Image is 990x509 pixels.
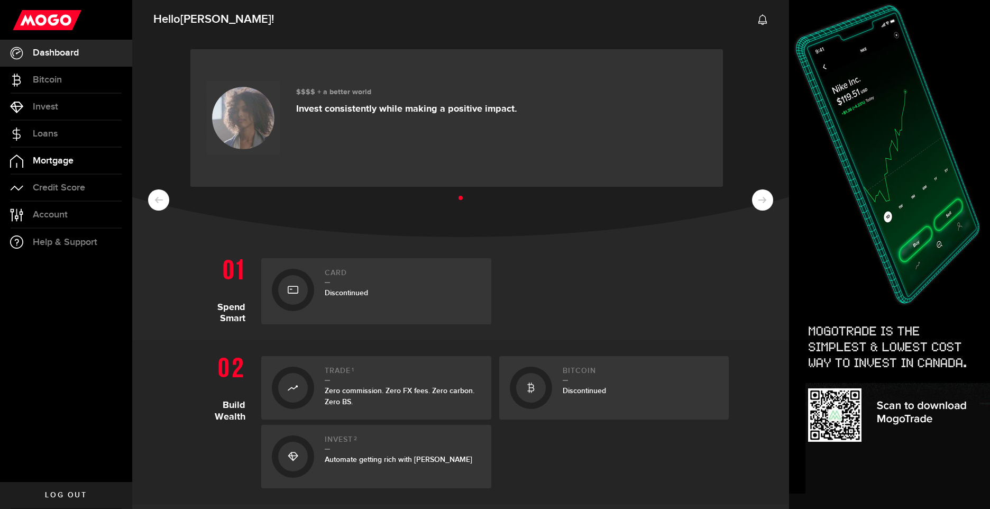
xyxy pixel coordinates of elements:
a: CardDiscontinued [261,258,491,324]
span: Mortgage [33,156,74,166]
span: Zero commission. Zero FX fees. Zero carbon. Zero BS. [325,386,474,406]
p: Invest consistently while making a positive impact. [296,103,517,115]
h3: $$$$ + a better world [296,88,517,97]
span: Automate getting rich with [PERSON_NAME] [325,455,472,464]
h2: Card [325,269,481,283]
span: Log out [45,492,87,499]
h2: Invest [325,435,481,450]
span: Hello ! [153,8,274,31]
h1: Build Wealth [192,351,253,488]
a: $$$$ + a better world Invest consistently while making a positive impact. [190,49,723,187]
span: Loans [33,129,58,139]
span: Account [33,210,68,220]
span: Dashboard [33,48,79,58]
h1: Spend Smart [192,253,253,324]
a: Invest2Automate getting rich with [PERSON_NAME] [261,425,491,488]
span: Help & Support [33,238,97,247]
span: Discontinued [325,288,368,297]
span: Credit Score [33,183,85,193]
a: BitcoinDiscontinued [499,356,729,420]
sup: 2 [354,435,357,442]
span: Invest [33,102,58,112]
a: Trade1Zero commission. Zero FX fees. Zero carbon. Zero BS. [261,356,491,420]
span: [PERSON_NAME] [180,12,271,26]
sup: 1 [352,367,354,373]
h2: Trade [325,367,481,381]
span: Bitcoin [33,75,62,85]
span: Discontinued [563,386,606,395]
h2: Bitcoin [563,367,719,381]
